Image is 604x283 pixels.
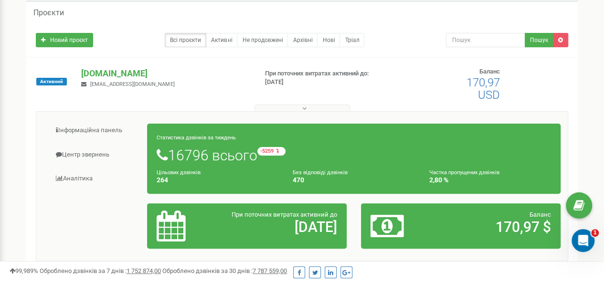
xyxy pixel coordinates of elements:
small: Статистика дзвінків за тиждень [157,135,236,141]
small: Без відповіді дзвінків [293,169,348,176]
span: Баланс [479,68,500,75]
a: Центр звернень [43,143,148,167]
h5: Проєкти [33,9,64,17]
h1: 16796 всього [157,147,551,163]
span: 1 [591,229,599,237]
h2: [DATE] [222,219,337,235]
span: Активний [36,78,67,85]
small: Цільових дзвінків [157,169,201,176]
p: [DOMAIN_NAME] [81,67,249,80]
h2: 170,97 $ [435,219,551,235]
a: Тріал [339,33,364,47]
a: Всі проєкти [165,33,206,47]
h4: 470 [293,177,414,184]
iframe: Intercom live chat [572,229,594,252]
a: Нові [317,33,340,47]
u: 1 752 874,00 [127,267,161,274]
a: Архівні [287,33,318,47]
button: Пошук [525,33,553,47]
small: -5259 [257,147,286,156]
span: Оброблено дзвінків за 30 днів : [162,267,287,274]
span: [EMAIL_ADDRESS][DOMAIN_NAME] [90,81,174,87]
h4: 2,80 % [429,177,551,184]
span: Баланс [530,211,551,218]
a: Не продовжені [237,33,288,47]
a: Новий проєкт [36,33,93,47]
a: Інформаційна панель [43,119,148,142]
span: 99,989% [10,267,38,274]
a: Аналiтика [43,167,148,190]
h4: 264 [157,177,278,184]
span: При поточних витратах активний до [232,211,337,218]
p: При поточних витратах активний до: [DATE] [265,69,387,87]
input: Пошук [446,33,525,47]
u: 7 787 559,00 [253,267,287,274]
span: 170,97 USD [466,76,500,102]
span: Оброблено дзвінків за 7 днів : [40,267,161,274]
a: Активні [206,33,237,47]
small: Частка пропущених дзвінків [429,169,499,176]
